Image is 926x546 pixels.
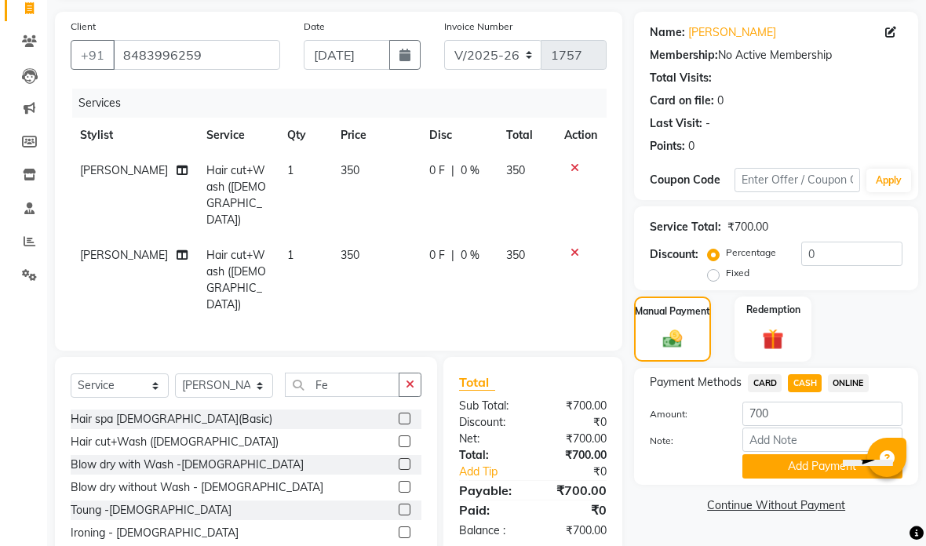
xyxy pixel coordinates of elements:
[206,248,266,311] span: Hair cut+Wash ([DEMOGRAPHIC_DATA])
[533,447,618,464] div: ₹700.00
[533,414,618,431] div: ₹0
[533,481,618,500] div: ₹700.00
[506,248,525,262] span: 350
[331,118,420,153] th: Price
[71,118,197,153] th: Stylist
[451,247,454,264] span: |
[447,447,533,464] div: Total:
[533,500,618,519] div: ₹0
[71,457,304,473] div: Blow dry with Wash -[DEMOGRAPHIC_DATA]
[727,219,768,235] div: ₹700.00
[447,522,533,539] div: Balance :
[447,431,533,447] div: Net:
[80,163,168,177] span: [PERSON_NAME]
[113,40,280,70] input: Search by Name/Mobile/Email/Code
[726,246,776,260] label: Percentage
[637,497,915,514] a: Continue Without Payment
[420,118,497,153] th: Disc
[197,118,278,153] th: Service
[461,247,479,264] span: 0 %
[746,303,800,317] label: Redemption
[461,162,479,179] span: 0 %
[742,428,902,452] input: Add Note
[828,374,869,392] span: ONLINE
[726,266,749,280] label: Fixed
[650,219,721,235] div: Service Total:
[447,500,533,519] div: Paid:
[72,89,618,118] div: Services
[506,163,525,177] span: 350
[447,414,533,431] div: Discount:
[341,248,359,262] span: 350
[444,20,512,34] label: Invoice Number
[206,163,266,227] span: Hair cut+Wash ([DEMOGRAPHIC_DATA])
[429,247,445,264] span: 0 F
[447,481,533,500] div: Payable:
[285,373,399,397] input: Search or Scan
[451,162,454,179] span: |
[688,24,776,41] a: [PERSON_NAME]
[717,93,724,109] div: 0
[80,248,168,262] span: [PERSON_NAME]
[650,115,702,132] div: Last Visit:
[742,454,902,479] button: Add Payment
[447,398,533,414] div: Sub Total:
[429,162,445,179] span: 0 F
[638,434,730,448] label: Note:
[650,24,685,41] div: Name:
[278,118,331,153] th: Qty
[635,304,710,318] label: Manual Payment
[71,502,231,519] div: Toung -[DEMOGRAPHIC_DATA]
[533,522,618,539] div: ₹700.00
[705,115,710,132] div: -
[638,407,730,421] label: Amount:
[341,163,359,177] span: 350
[497,118,555,153] th: Total
[71,525,239,541] div: Ironing - [DEMOGRAPHIC_DATA]
[837,460,913,533] iframe: chat widget
[287,248,293,262] span: 1
[547,464,618,480] div: ₹0
[71,20,96,34] label: Client
[650,47,902,64] div: No Active Membership
[650,47,718,64] div: Membership:
[555,118,607,153] th: Action
[287,163,293,177] span: 1
[533,398,618,414] div: ₹700.00
[866,169,911,192] button: Apply
[650,93,714,109] div: Card on file:
[533,431,618,447] div: ₹700.00
[742,402,902,426] input: Amount
[650,138,685,155] div: Points:
[71,434,279,450] div: Hair cut+Wash ([DEMOGRAPHIC_DATA])
[735,168,861,192] input: Enter Offer / Coupon Code
[447,464,547,480] a: Add Tip
[688,138,694,155] div: 0
[650,246,698,263] div: Discount:
[650,70,712,86] div: Total Visits:
[657,328,688,351] img: _cash.svg
[71,411,272,428] div: Hair spa [DEMOGRAPHIC_DATA](Basic)
[748,374,782,392] span: CARD
[459,374,495,391] span: Total
[756,326,789,352] img: _gift.svg
[71,40,115,70] button: +91
[650,374,742,391] span: Payment Methods
[650,172,734,188] div: Coupon Code
[71,479,323,496] div: Blow dry without Wash - [DEMOGRAPHIC_DATA]
[304,20,325,34] label: Date
[788,374,822,392] span: CASH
